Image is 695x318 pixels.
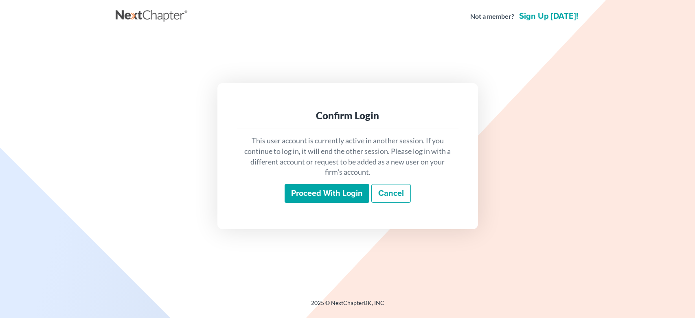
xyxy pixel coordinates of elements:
div: 2025 © NextChapterBK, INC [116,299,580,314]
a: Sign up [DATE]! [517,12,580,20]
a: Cancel [371,184,411,203]
p: This user account is currently active in another session. If you continue to log in, it will end ... [243,136,452,178]
input: Proceed with login [285,184,369,203]
div: Confirm Login [243,109,452,122]
strong: Not a member? [470,12,514,21]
